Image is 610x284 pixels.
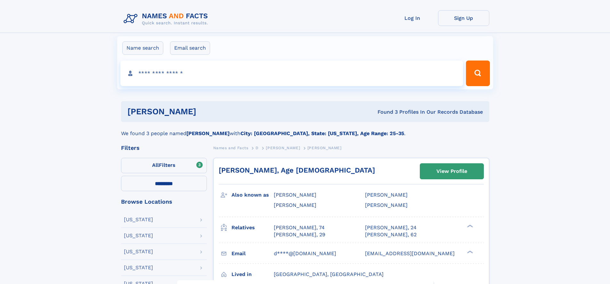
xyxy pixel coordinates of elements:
span: [PERSON_NAME] [266,146,300,150]
a: Log In [387,10,438,26]
div: We found 3 people named with . [121,122,489,137]
span: [PERSON_NAME] [307,146,342,150]
a: Names and Facts [213,144,248,152]
a: D [256,144,259,152]
span: [PERSON_NAME] [274,202,316,208]
div: Found 3 Profiles In Our Records Database [287,109,483,116]
div: [US_STATE] [124,249,153,254]
div: [US_STATE] [124,233,153,238]
div: [US_STATE] [124,217,153,222]
div: ❯ [466,224,473,228]
b: City: [GEOGRAPHIC_DATA], State: [US_STATE], Age Range: 25-35 [240,130,404,136]
div: Filters [121,145,207,151]
h3: Email [232,248,274,259]
a: Sign Up [438,10,489,26]
label: Filters [121,158,207,173]
h1: [PERSON_NAME] [127,108,287,116]
span: [PERSON_NAME] [365,192,408,198]
span: [GEOGRAPHIC_DATA], [GEOGRAPHIC_DATA] [274,271,384,277]
h3: Lived in [232,269,274,280]
div: View Profile [436,164,467,179]
a: [PERSON_NAME], 29 [274,231,325,238]
a: [PERSON_NAME] [266,144,300,152]
span: [PERSON_NAME] [274,192,316,198]
div: Browse Locations [121,199,207,205]
label: Email search [170,41,210,55]
a: [PERSON_NAME], Age [DEMOGRAPHIC_DATA] [219,166,375,174]
label: Name search [122,41,163,55]
span: All [152,162,159,168]
a: [PERSON_NAME], 74 [274,224,325,231]
span: D [256,146,259,150]
div: ❯ [466,250,473,254]
div: [US_STATE] [124,265,153,270]
a: View Profile [420,164,484,179]
a: [PERSON_NAME], 62 [365,231,417,238]
b: [PERSON_NAME] [186,130,230,136]
h3: Also known as [232,190,274,200]
a: [PERSON_NAME], 24 [365,224,417,231]
h3: Relatives [232,222,274,233]
span: [PERSON_NAME] [365,202,408,208]
input: search input [120,61,463,86]
span: [EMAIL_ADDRESS][DOMAIN_NAME] [365,250,455,256]
img: Logo Names and Facts [121,10,213,28]
button: Search Button [466,61,490,86]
